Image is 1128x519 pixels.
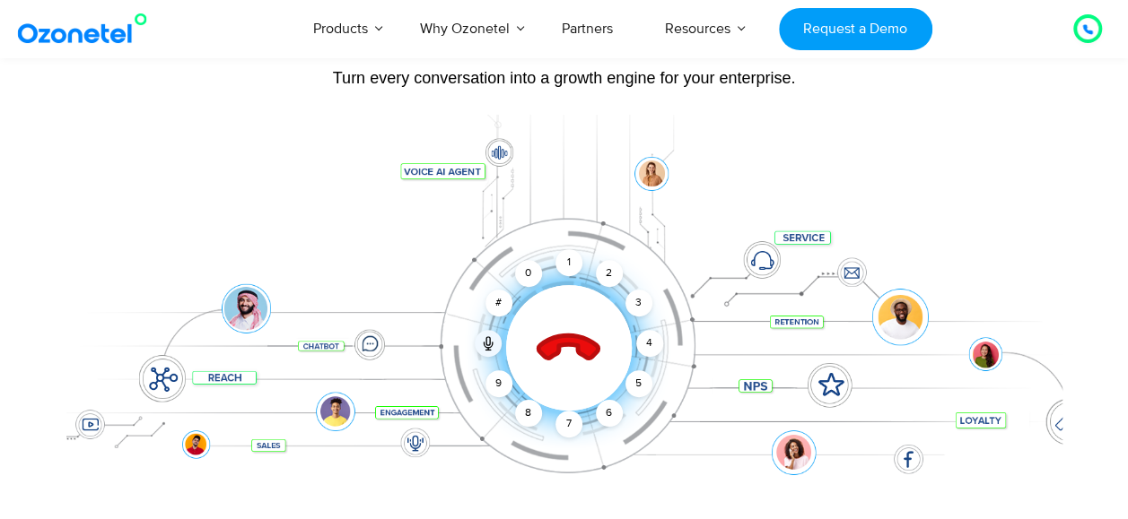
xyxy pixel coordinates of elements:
[485,370,512,397] div: 9
[596,260,623,287] div: 2
[515,260,542,287] div: 0
[555,249,582,276] div: 1
[636,330,663,357] div: 4
[555,411,582,437] div: 7
[485,290,512,316] div: #
[625,370,651,397] div: 5
[66,68,1062,88] div: Turn every conversation into a growth engine for your enterprise.
[625,290,651,316] div: 3
[779,8,932,50] a: Request a Demo
[515,400,542,427] div: 8
[596,400,623,427] div: 6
